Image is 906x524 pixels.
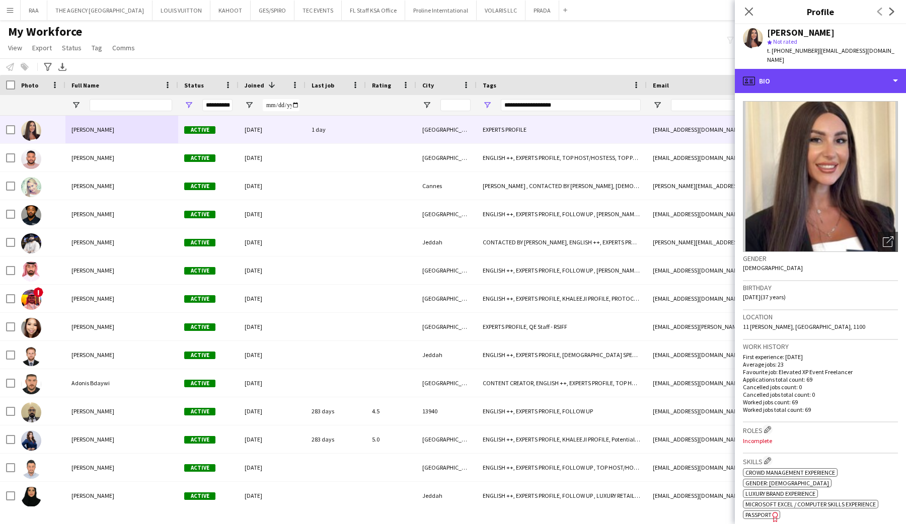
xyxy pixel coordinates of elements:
p: Cancelled jobs total count: 0 [743,391,898,398]
span: Luxury brand experience [745,490,815,497]
div: ENGLISH ++, EXPERTS PROFILE, FOLLOW UP , LUXURY RETAIL, TOP HOST/HOSTESS, TOP PROMOTER, TOP [PERS... [477,482,647,509]
app-action-btn: Export XLSX [56,61,68,73]
p: Incomplete [743,437,898,445]
span: [PERSON_NAME] [71,407,114,415]
div: 283 days [306,397,366,425]
img: Raghad Munshi [21,487,41,507]
div: [EMAIL_ADDRESS][DOMAIN_NAME] [647,425,848,453]
h3: Profile [735,5,906,18]
button: Open Filter Menu [653,101,662,110]
span: Full Name [71,81,99,89]
span: My Workforce [8,24,82,39]
span: Crowd management experience [745,469,835,476]
div: [GEOGRAPHIC_DATA] [416,256,477,284]
span: Active [184,464,215,472]
span: Tags [483,81,496,89]
button: Proline Interntational [405,1,477,20]
img: Waqar Ullah [21,346,41,366]
span: [PERSON_NAME] [71,267,114,274]
div: [GEOGRAPHIC_DATA] [416,369,477,397]
span: Status [184,81,204,89]
div: [DATE] [239,425,306,453]
div: ENGLISH ++, EXPERTS PROFILE, [DEMOGRAPHIC_DATA] SPEAKER [477,341,647,369]
div: [EMAIL_ADDRESS][DOMAIN_NAME] [647,397,848,425]
button: Open Filter Menu [71,101,81,110]
button: TEC EVENTS [294,1,342,20]
span: t. [PHONE_NUMBER] [767,47,819,54]
span: Active [184,295,215,303]
button: Open Filter Menu [422,101,431,110]
img: Eltahir Isam [21,402,41,422]
div: Jeddah [416,341,477,369]
div: [EMAIL_ADDRESS][DOMAIN_NAME] [647,341,848,369]
button: THE AGENCY [GEOGRAPHIC_DATA] [47,1,153,20]
button: RAA [21,1,47,20]
span: ! [33,287,43,297]
span: Active [184,380,215,387]
span: Adonis Bdaywi [71,379,110,387]
div: [PERSON_NAME] [767,28,835,37]
div: CONTACTED BY [PERSON_NAME], ENGLISH ++, EXPERTS PROFILE, TOP PROMOTER, TOP [PERSON_NAME] [477,228,647,256]
div: [DATE] [239,341,306,369]
div: [EMAIL_ADDRESS][DOMAIN_NAME] [647,454,848,481]
div: [PERSON_NAME][EMAIL_ADDRESS][DOMAIN_NAME] [647,172,848,200]
span: Active [184,352,215,359]
span: Export [32,43,52,52]
span: [PERSON_NAME] [71,323,114,330]
span: Passport [745,511,772,518]
span: [PERSON_NAME] [71,435,114,443]
span: Joined [245,81,264,89]
img: Mohammed Shawman [21,233,41,253]
div: [DATE] [239,369,306,397]
span: [PERSON_NAME] [71,351,114,359]
div: 1 day [306,116,366,143]
span: [PERSON_NAME] [71,154,114,161]
span: [DEMOGRAPHIC_DATA] [743,264,803,272]
span: Active [184,211,215,218]
img: Osama Mustafa [21,459,41,479]
span: [PERSON_NAME] [71,492,114,499]
div: [DATE] [239,256,306,284]
span: City [422,81,434,89]
div: 4.5 [366,397,416,425]
span: [PERSON_NAME] [71,464,114,471]
div: [GEOGRAPHIC_DATA] [416,200,477,228]
div: EXPERTS PROFILE, QE Staff - RSIFF [477,313,647,340]
span: Active [184,126,215,134]
h3: Work history [743,342,898,351]
span: Last job [312,81,334,89]
div: [EMAIL_ADDRESS][DOMAIN_NAME] [647,369,848,397]
div: EXPERTS PROFILE [477,116,647,143]
p: First experience: [DATE] [743,353,898,361]
span: Gender: [DEMOGRAPHIC_DATA] [745,479,829,487]
div: [EMAIL_ADDRESS][DOMAIN_NAME] [647,285,848,312]
div: Open photos pop-in [878,232,898,252]
h3: Roles [743,424,898,435]
app-action-btn: Advanced filters [42,61,54,73]
div: Jeddah [416,228,477,256]
span: Comms [112,43,135,52]
span: [PERSON_NAME] [71,210,114,218]
div: 5.0 [366,425,416,453]
div: ENGLISH ++, EXPERTS PROFILE, KHALEEJI PROFILE, Potential Supervisor Training, [DEMOGRAPHIC_DATA] ... [477,425,647,453]
span: Tag [92,43,102,52]
div: Jeddah [416,482,477,509]
span: View [8,43,22,52]
span: Active [184,408,215,415]
a: Status [58,41,86,54]
div: [GEOGRAPHIC_DATA] [416,144,477,171]
div: [EMAIL_ADDRESS][DOMAIN_NAME] [647,144,848,171]
a: Comms [108,41,139,54]
h3: Birthday [743,283,898,292]
button: Open Filter Menu [184,101,193,110]
p: Favourite job: Elevated XP Event Freelancer [743,368,898,376]
img: Elena Trofimova [21,177,41,197]
p: Average jobs: 23 [743,361,898,368]
div: ENGLISH ++, EXPERTS PROFILE, FOLLOW UP , [PERSON_NAME] PROFILE, TOP HOST/HOSTESS, TOP PROMOTER, T... [477,200,647,228]
span: Active [184,154,215,162]
img: Crew avatar or photo [743,101,898,252]
div: ENGLISH ++, EXPERTS PROFILE, KHALEEJI PROFILE, PROTOCOL, SAUDI NATIONAL, TOP HOST/HOSTESS, TOP PR... [477,285,647,312]
span: Email [653,81,669,89]
div: [DATE] [239,397,306,425]
div: [DATE] [239,482,306,509]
